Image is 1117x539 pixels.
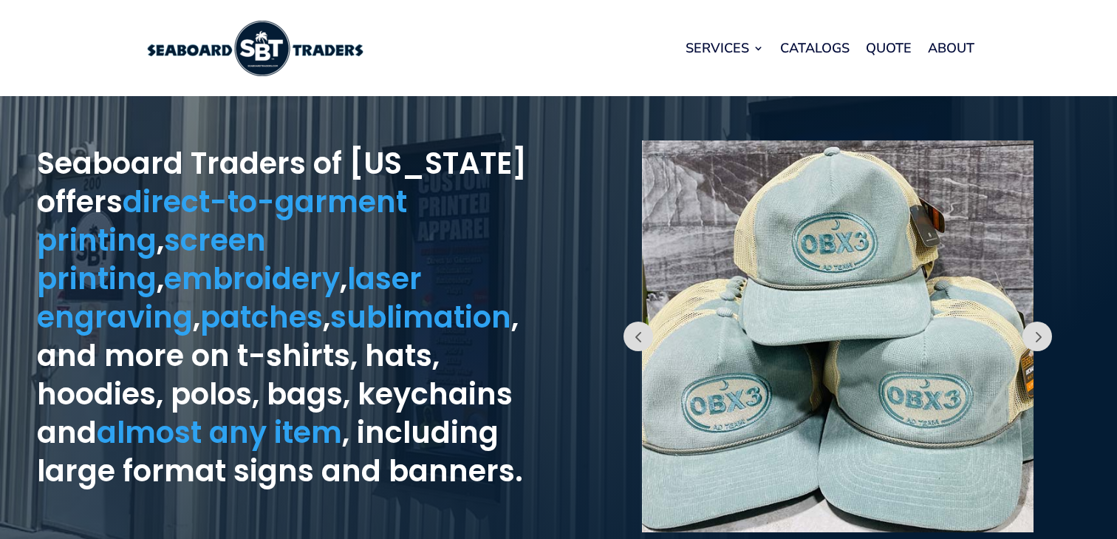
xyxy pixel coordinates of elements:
[97,412,342,453] a: almost any item
[866,20,912,76] a: Quote
[642,140,1034,532] img: embroidered hats
[37,144,558,498] h1: Seaboard Traders of [US_STATE] offers , , , , , , and more on t-shirts, hats, hoodies, polos, bag...
[330,296,511,338] a: sublimation
[928,20,974,76] a: About
[37,181,407,261] a: direct-to-garment printing
[780,20,850,76] a: Catalogs
[624,322,653,351] button: Prev
[200,296,323,338] a: patches
[37,220,266,299] a: screen printing
[164,258,340,299] a: embroidery
[686,20,764,76] a: Services
[1022,322,1052,351] button: Prev
[37,258,422,338] a: laser engraving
